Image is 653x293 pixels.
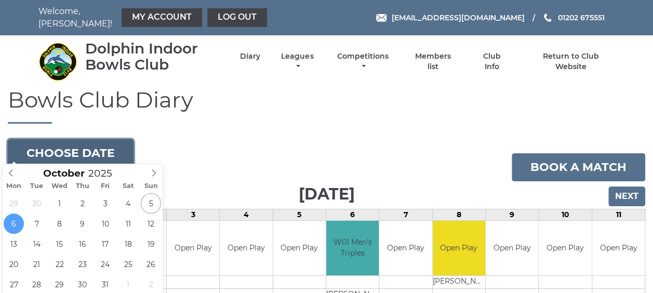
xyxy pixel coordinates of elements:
[379,209,432,221] td: 7
[608,187,645,206] input: Next
[485,209,538,221] td: 9
[326,209,379,221] td: 6
[25,183,48,190] span: Tue
[49,193,70,214] span: October 1, 2025
[220,209,273,221] td: 4
[72,254,92,274] span: October 23, 2025
[273,221,326,275] td: Open Play
[26,254,47,274] span: October 21, 2025
[49,234,70,254] span: October 15, 2025
[240,51,260,61] a: Diary
[433,275,485,288] td: [PERSON_NAME]
[71,183,94,190] span: Thu
[26,214,47,234] span: October 7, 2025
[43,169,85,179] span: Scroll to increment
[432,209,485,221] td: 8
[335,51,391,72] a: Competitions
[376,14,387,22] img: Email
[141,254,161,274] span: October 26, 2025
[140,183,163,190] span: Sun
[592,209,645,221] td: 11
[4,234,24,254] span: October 13, 2025
[95,214,115,234] span: October 10, 2025
[527,51,615,72] a: Return to Club Website
[166,209,219,221] td: 3
[118,193,138,214] span: October 4, 2025
[141,193,161,214] span: October 5, 2025
[512,153,645,181] a: Book a match
[26,193,47,214] span: September 30, 2025
[118,254,138,274] span: October 25, 2025
[48,183,71,190] span: Wed
[475,51,509,72] a: Club Info
[557,13,604,22] span: 01202 675551
[4,193,24,214] span: September 29, 2025
[539,221,591,275] td: Open Play
[433,221,485,275] td: Open Play
[141,214,161,234] span: October 12, 2025
[379,221,432,275] td: Open Play
[72,193,92,214] span: October 2, 2025
[141,234,161,254] span: October 19, 2025
[49,214,70,234] span: October 8, 2025
[38,42,77,81] img: Dolphin Indoor Bowls Club
[4,254,24,274] span: October 20, 2025
[409,51,457,72] a: Members list
[117,183,140,190] span: Sat
[72,234,92,254] span: October 16, 2025
[8,88,645,124] h1: Bowls Club Diary
[4,214,24,234] span: October 6, 2025
[376,12,524,23] a: Email [EMAIL_ADDRESS][DOMAIN_NAME]
[95,254,115,274] span: October 24, 2025
[486,221,538,275] td: Open Play
[49,254,70,274] span: October 22, 2025
[95,193,115,214] span: October 3, 2025
[38,5,270,30] nav: Welcome, [PERSON_NAME]!
[3,183,25,190] span: Mon
[207,8,267,27] a: Log out
[26,234,47,254] span: October 14, 2025
[122,8,202,27] a: My Account
[8,139,134,167] button: Choose date
[542,12,604,23] a: Phone us 01202 675551
[167,221,219,275] td: Open Play
[539,209,592,221] td: 10
[391,13,524,22] span: [EMAIL_ADDRESS][DOMAIN_NAME]
[592,221,645,275] td: Open Play
[544,14,551,22] img: Phone us
[326,221,379,275] td: W01 Men's Triples
[94,183,117,190] span: Fri
[278,51,316,72] a: Leagues
[72,214,92,234] span: October 9, 2025
[273,209,326,221] td: 5
[85,167,125,179] input: Scroll to increment
[118,234,138,254] span: October 18, 2025
[220,221,272,275] td: Open Play
[95,234,115,254] span: October 17, 2025
[85,41,222,73] div: Dolphin Indoor Bowls Club
[118,214,138,234] span: October 11, 2025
